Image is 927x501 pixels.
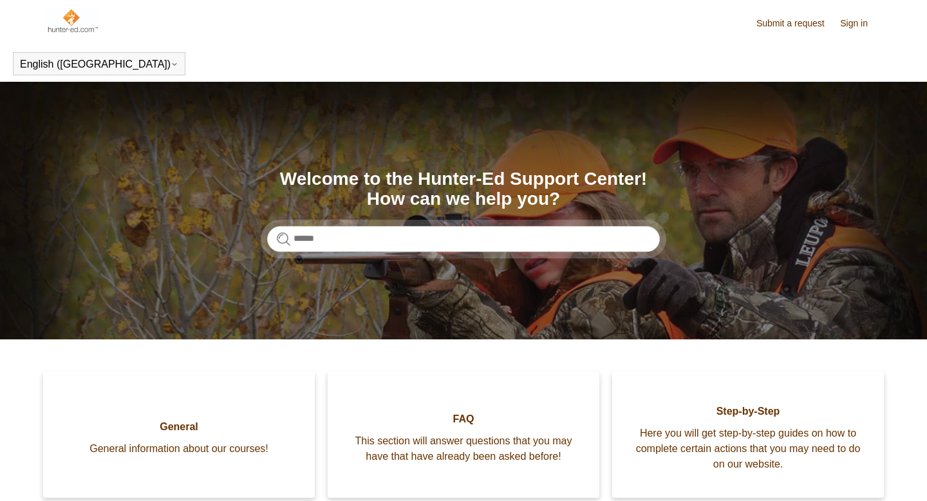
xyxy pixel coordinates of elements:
[20,59,178,70] button: English ([GEOGRAPHIC_DATA])
[612,372,884,498] a: Step-by-Step Here you will get step-by-step guides on how to complete certain actions that you ma...
[328,372,599,498] a: FAQ This section will answer questions that you may have that have already been asked before!
[267,169,660,209] h1: Welcome to the Hunter-Ed Support Center! How can we help you?
[267,226,660,252] input: Search
[844,458,918,491] div: Chat Support
[632,426,865,472] span: Here you will get step-by-step guides on how to complete certain actions that you may need to do ...
[632,404,865,419] span: Step-by-Step
[46,8,98,33] img: Hunter-Ed Help Center home page
[756,17,838,30] a: Submit a request
[347,433,580,464] span: This section will answer questions that you may have that have already been asked before!
[840,17,881,30] a: Sign in
[62,419,295,435] span: General
[62,441,295,457] span: General information about our courses!
[43,372,315,498] a: General General information about our courses!
[347,411,580,427] span: FAQ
